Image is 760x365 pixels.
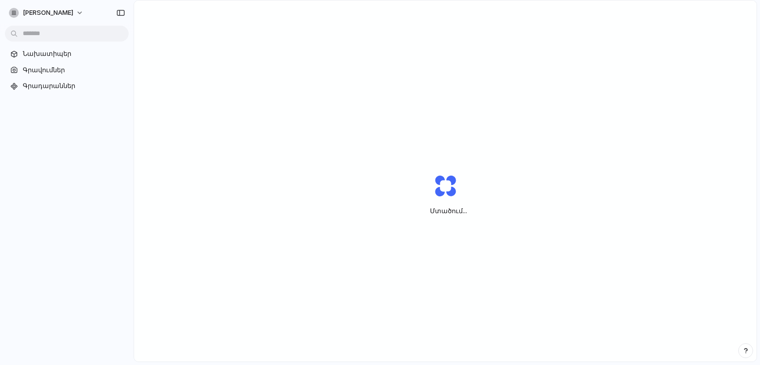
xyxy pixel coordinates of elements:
[5,5,89,21] button: [PERSON_NAME]
[23,82,75,90] font: Գրադարաններ
[5,63,129,78] a: Գրավումներ
[463,207,467,215] span: ...
[23,49,71,57] font: Նախատիպեր
[23,66,65,74] font: Գրավումներ
[5,46,129,61] a: Նախատիպեր
[5,79,129,93] a: Գրադարաններ
[430,207,463,215] font: Մտածում
[23,8,73,16] font: [PERSON_NAME]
